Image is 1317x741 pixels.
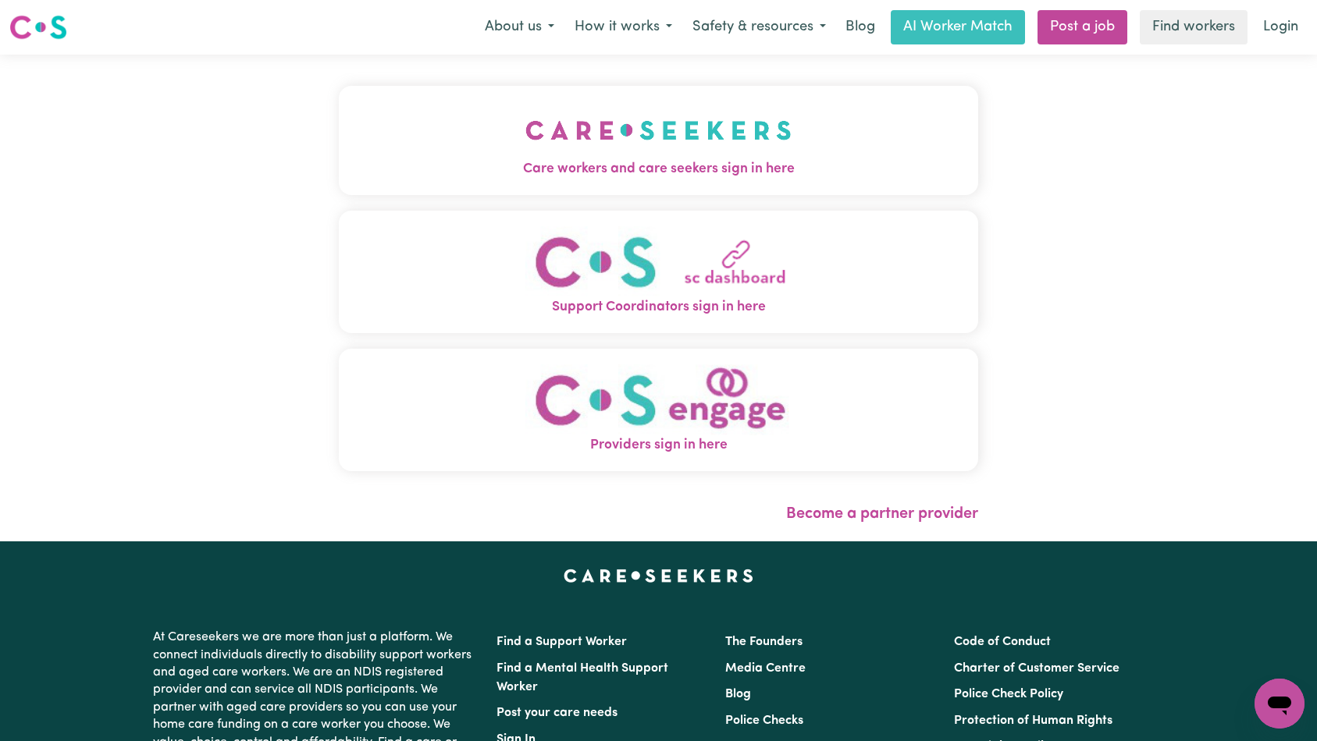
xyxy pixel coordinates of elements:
[9,13,67,41] img: Careseekers logo
[339,86,979,195] button: Care workers and care seekers sign in here
[682,11,836,44] button: Safety & resources
[9,9,67,45] a: Careseekers logo
[836,10,885,44] a: Blog
[564,569,753,582] a: Careseekers home page
[725,714,803,727] a: Police Checks
[497,707,618,719] a: Post your care needs
[786,506,978,522] a: Become a partner provider
[725,688,751,700] a: Blog
[339,159,979,179] span: Care workers and care seekers sign in here
[497,636,627,648] a: Find a Support Worker
[339,297,979,317] span: Support Coordinators sign in here
[954,688,1063,700] a: Police Check Policy
[339,435,979,456] span: Providers sign in here
[891,10,1025,44] a: AI Worker Match
[1254,10,1308,44] a: Login
[564,11,682,44] button: How it works
[954,636,1051,648] a: Code of Conduct
[339,211,979,333] button: Support Coordinators sign in here
[954,714,1112,727] a: Protection of Human Rights
[725,662,806,675] a: Media Centre
[339,349,979,471] button: Providers sign in here
[1255,679,1305,729] iframe: Button to launch messaging window
[1038,10,1127,44] a: Post a job
[475,11,564,44] button: About us
[1140,10,1248,44] a: Find workers
[725,636,803,648] a: The Founders
[497,662,668,693] a: Find a Mental Health Support Worker
[954,662,1119,675] a: Charter of Customer Service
